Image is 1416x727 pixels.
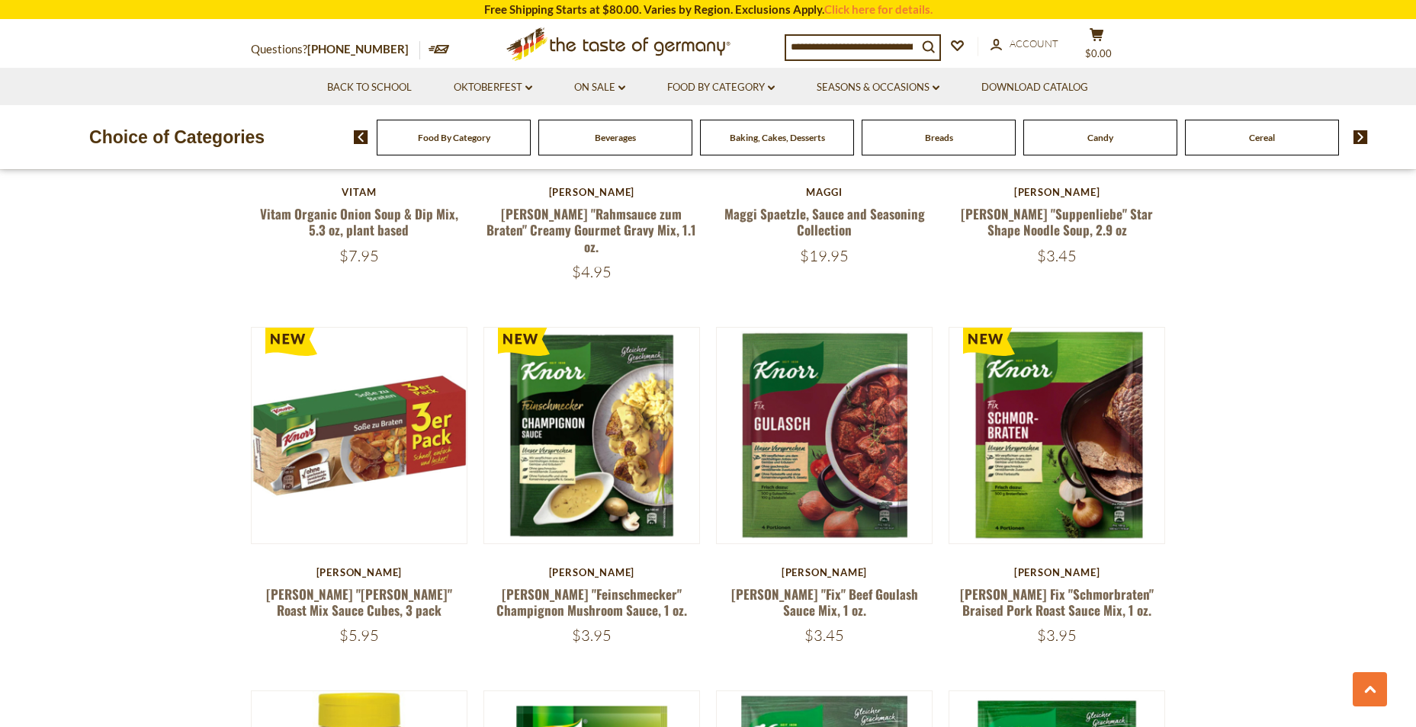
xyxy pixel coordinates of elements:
a: [PERSON_NAME] "Feinschmecker" Champignon Mushroom Sauce, 1 oz. [496,584,687,620]
div: [PERSON_NAME] [483,566,701,578]
a: Click here for details. [824,2,933,16]
div: [PERSON_NAME] [483,186,701,198]
span: $7.95 [339,246,379,265]
img: Knorr "Braten" Roast Mix Sauce Cubes, 3 pack [252,328,467,543]
a: Download Catalog [981,79,1088,96]
span: $3.45 [1037,246,1077,265]
span: $19.95 [800,246,849,265]
a: Oktoberfest [454,79,532,96]
a: [PERSON_NAME] "Suppenliebe" Star Shape Noodle Soup, 2.9 oz [961,204,1153,239]
span: $3.45 [804,626,844,645]
p: Questions? [251,40,420,59]
a: On Sale [574,79,625,96]
a: Food By Category [418,132,490,143]
img: next arrow [1353,130,1368,144]
span: $4.95 [572,262,612,281]
span: $3.95 [1037,626,1077,645]
a: Cereal [1249,132,1275,143]
span: Account [1010,37,1058,50]
div: Maggi [716,186,933,198]
div: [PERSON_NAME] [251,566,468,578]
a: Back to School [327,79,412,96]
span: $0.00 [1085,47,1112,59]
a: Beverages [595,132,636,143]
img: Knorr "Feinschmecker" Champignon Mushroom Sauce, 1 oz. [484,328,700,543]
img: Knorr "Fix" Beef Goulash Sauce Mix, 1 oz. [717,328,933,543]
div: Vitam [251,186,468,198]
img: Knorr Fix "Schmorbraten" Braised Pork Roast Sauce Mix, 1 oz. [949,328,1165,543]
span: $3.95 [572,626,612,645]
a: Vitam Organic Onion Soup & Dip Mix, 5.3 oz, plant based [260,204,458,239]
button: $0.00 [1074,27,1120,66]
div: [PERSON_NAME] [949,566,1166,578]
a: Maggi Spaetzle, Sauce and Seasoning Collection [724,204,925,239]
a: [PHONE_NUMBER] [307,42,409,56]
a: [PERSON_NAME] "Fix" Beef Goulash Sauce Mix, 1 oz. [731,584,918,620]
span: $5.95 [339,626,379,645]
a: Breads [925,132,953,143]
div: [PERSON_NAME] [716,566,933,578]
a: Food By Category [667,79,775,96]
a: [PERSON_NAME] "[PERSON_NAME]" Roast Mix Sauce Cubes, 3 pack [266,584,452,620]
a: Account [991,36,1058,53]
div: [PERSON_NAME] [949,186,1166,198]
img: previous arrow [354,130,368,144]
a: [PERSON_NAME] "Rahmsauce zum Braten" Creamy Gourmet Gravy Mix, 1.1 oz. [486,204,696,256]
a: Seasons & Occasions [817,79,939,96]
a: Baking, Cakes, Desserts [730,132,825,143]
a: Candy [1087,132,1113,143]
a: [PERSON_NAME] Fix "Schmorbraten" Braised Pork Roast Sauce Mix, 1 oz. [960,584,1154,620]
